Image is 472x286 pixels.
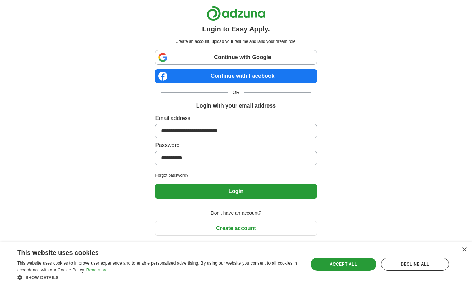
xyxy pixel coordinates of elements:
[17,274,299,281] div: Show details
[86,268,108,273] a: Read more, opens a new window
[155,141,317,149] label: Password
[17,261,297,273] span: This website uses cookies to improve user experience and to enable personalised advertising. By u...
[155,172,317,178] a: Forgot password?
[155,69,317,83] a: Continue with Facebook
[381,258,449,271] div: Decline all
[207,210,266,217] span: Don't have an account?
[17,247,282,257] div: This website uses cookies
[155,184,317,199] button: Login
[157,38,315,45] p: Create an account, upload your resume and land your dream role.
[196,102,276,110] h1: Login with your email address
[462,247,467,252] div: Close
[202,24,270,34] h1: Login to Easy Apply.
[228,89,244,96] span: OR
[155,50,317,65] a: Continue with Google
[155,225,317,231] a: Create account
[26,275,59,280] span: Show details
[207,6,265,21] img: Adzuna logo
[155,114,317,122] label: Email address
[311,258,376,271] div: Accept all
[155,221,317,236] button: Create account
